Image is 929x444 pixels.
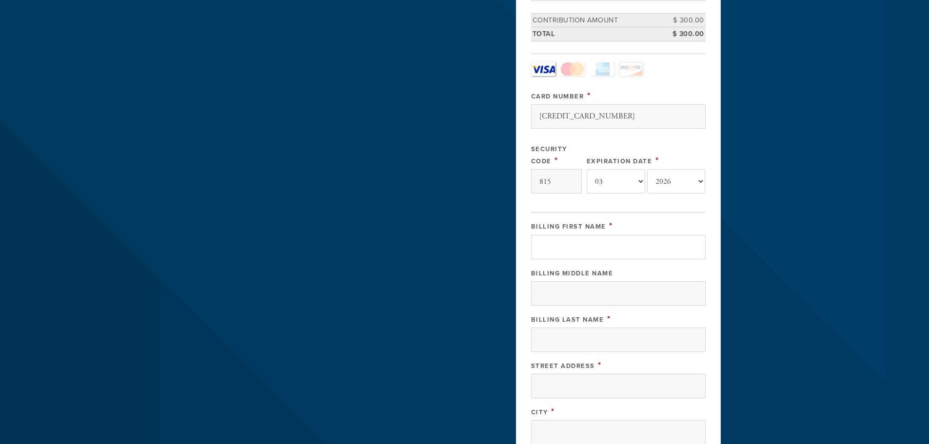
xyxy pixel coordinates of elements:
[551,406,555,417] span: This field is required.
[619,61,643,76] a: Discover
[647,169,706,193] select: Expiration Date year
[531,61,555,76] a: Visa
[531,408,548,416] label: City
[531,316,604,324] label: Billing Last Name
[655,155,659,166] span: This field is required.
[531,13,662,27] td: Contribution Amount
[662,13,706,27] td: $ 300.00
[554,155,558,166] span: This field is required.
[590,61,614,76] a: Amex
[531,362,595,370] label: Street Address
[662,27,706,41] td: $ 300.00
[531,93,584,100] label: Card Number
[531,223,606,231] label: Billing First Name
[607,313,611,324] span: This field is required.
[587,157,652,165] label: Expiration Date
[531,270,613,277] label: Billing Middle Name
[560,61,585,76] a: MasterCard
[531,145,567,165] label: Security Code
[609,220,613,231] span: This field is required.
[531,27,662,41] td: Total
[587,169,645,193] select: Expiration Date month
[587,90,591,101] span: This field is required.
[598,360,602,370] span: This field is required.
